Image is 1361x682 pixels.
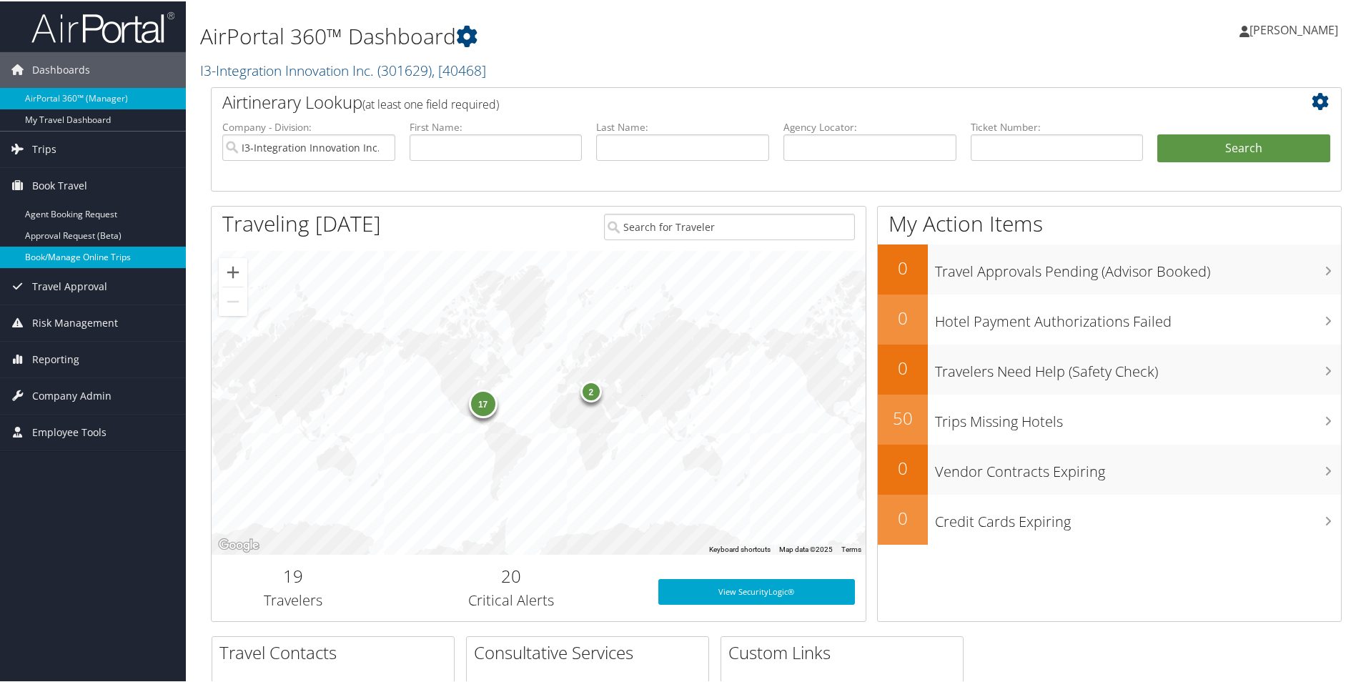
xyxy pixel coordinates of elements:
a: 0Travel Approvals Pending (Advisor Booked) [878,243,1341,293]
a: Terms (opens in new tab) [841,544,861,552]
span: , [ 40468 ] [432,59,486,79]
a: Open this area in Google Maps (opens a new window) [215,535,262,553]
h2: 0 [878,505,928,529]
span: Employee Tools [32,413,107,449]
h2: 0 [878,254,928,279]
a: I3-Integration Innovation Inc. [200,59,486,79]
h3: Trips Missing Hotels [935,403,1341,430]
a: [PERSON_NAME] [1239,7,1352,50]
h1: AirPortal 360™ Dashboard [200,20,969,50]
a: 0Travelers Need Help (Safety Check) [878,343,1341,393]
a: 0Credit Cards Expiring [878,493,1341,543]
button: Zoom out [219,286,247,315]
button: Keyboard shortcuts [709,543,771,553]
a: 0Vendor Contracts Expiring [878,443,1341,493]
button: Search [1157,133,1330,162]
span: ( 301629 ) [377,59,432,79]
h3: Hotel Payment Authorizations Failed [935,303,1341,330]
h2: 50 [878,405,928,429]
span: (at least one field required) [362,95,499,111]
h3: Travel Approvals Pending (Advisor Booked) [935,253,1341,280]
div: 17 [469,387,498,416]
h1: My Action Items [878,207,1341,237]
input: Search for Traveler [604,212,855,239]
div: 2 [580,379,602,400]
a: 50Trips Missing Hotels [878,393,1341,443]
label: Agency Locator: [783,119,956,133]
h2: 20 [386,563,637,587]
h2: 0 [878,355,928,379]
h3: Travelers [222,589,365,609]
h2: 0 [878,305,928,329]
h3: Critical Alerts [386,589,637,609]
h2: Airtinerary Lookup [222,89,1236,113]
h2: Custom Links [728,639,963,663]
label: Company - Division: [222,119,395,133]
span: Map data ©2025 [779,544,833,552]
span: Dashboards [32,51,90,87]
h3: Travelers Need Help (Safety Check) [935,353,1341,380]
label: Last Name: [596,119,769,133]
h2: 19 [222,563,365,587]
h2: 0 [878,455,928,479]
h2: Consultative Services [474,639,708,663]
span: Book Travel [32,167,87,202]
span: Reporting [32,340,79,376]
h3: Credit Cards Expiring [935,503,1341,530]
label: Ticket Number: [971,119,1144,133]
label: First Name: [410,119,583,133]
h2: Travel Contacts [219,639,454,663]
span: Travel Approval [32,267,107,303]
a: 0Hotel Payment Authorizations Failed [878,293,1341,343]
h3: Vendor Contracts Expiring [935,453,1341,480]
span: Company Admin [32,377,112,412]
button: Zoom in [219,257,247,285]
span: Risk Management [32,304,118,340]
a: View SecurityLogic® [658,578,855,603]
img: Google [215,535,262,553]
img: airportal-logo.png [31,9,174,43]
h1: Traveling [DATE] [222,207,381,237]
span: [PERSON_NAME] [1249,21,1338,36]
span: Trips [32,130,56,166]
